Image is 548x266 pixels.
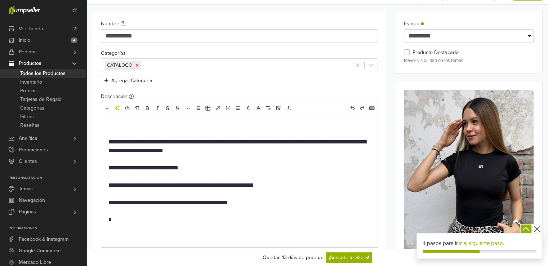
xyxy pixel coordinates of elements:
span: Productos [19,58,41,69]
a: Enlace [213,103,223,113]
span: Clientes [19,156,37,167]
button: Agregar Categoría [101,75,155,86]
a: HTML [122,103,132,113]
a: Incrustar [223,103,233,113]
span: Promociones [19,144,48,156]
a: Subir imágenes [274,103,283,113]
a: Atajos [367,103,377,113]
a: Alineación [233,103,243,113]
span: Facebook & Instagram [19,234,68,245]
a: Deshacer [348,103,357,113]
div: 4 pasos para ir. [423,239,536,248]
span: Tarjetas de Regalo [20,95,62,104]
span: Temas [19,183,33,195]
span: Inventario [20,78,42,87]
a: Rehacer [357,103,367,113]
span: Navegación [19,195,45,206]
a: Cursiva [153,103,162,113]
div: Remove [object Object] [133,61,141,70]
span: Google Commerce [19,245,61,257]
a: Tamaño de fuente [264,103,273,113]
a: Negrita [143,103,152,113]
a: Añadir [102,103,112,113]
a: Más formato [183,103,192,113]
span: Categorías [20,104,44,112]
label: Descripción [101,93,134,101]
a: Herramientas de IA [112,103,122,113]
label: Producto Destacado [413,49,459,57]
a: Ir al siguiente paso. [459,240,504,247]
a: Lista [193,103,202,113]
span: Todos los Productos [20,69,66,78]
span: Reseñas [20,121,40,130]
p: Integraciones [9,226,86,231]
span: Pedidos [19,46,37,58]
span: Ver Tienda [19,23,43,35]
p: Mayor visibilidad en los temas. [404,57,534,64]
a: Color del texto [244,103,253,113]
span: CATALOGO [107,62,132,68]
span: Filtros [20,112,34,121]
span: Analítica [19,133,37,144]
a: Formato [133,103,142,113]
a: Subrayado [173,103,182,113]
label: Categorías [101,49,126,57]
span: Inicio [19,35,30,46]
div: Quedan 13 días de prueba. [263,254,323,261]
a: Subir archivos [284,103,293,113]
label: Estado [404,20,424,28]
a: Fuente [254,103,263,113]
span: Páginas [19,206,36,218]
a: Tabla [203,103,213,113]
a: ¡Suscríbete ahora! [326,252,372,263]
label: Nombre [101,20,125,28]
img: IMG_8929.jpeg [404,90,534,253]
span: Precios [20,87,37,95]
p: Personalización [9,176,86,180]
a: Eliminado [163,103,172,113]
span: 4 [71,37,77,43]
